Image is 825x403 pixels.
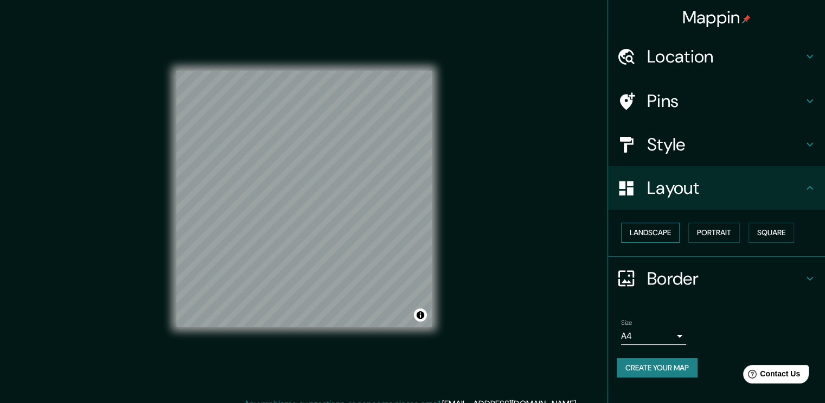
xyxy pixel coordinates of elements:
h4: Border [647,268,803,289]
div: Style [608,123,825,166]
div: Location [608,35,825,78]
h4: Mappin [682,7,751,28]
h4: Style [647,134,803,155]
div: Layout [608,166,825,210]
button: Square [749,223,794,243]
button: Create your map [617,358,698,378]
button: Landscape [621,223,680,243]
canvas: Map [176,71,432,327]
button: Portrait [688,223,740,243]
iframe: Help widget launcher [728,361,813,391]
button: Toggle attribution [414,308,427,322]
div: A4 [621,328,686,345]
h4: Layout [647,177,803,199]
div: Border [608,257,825,300]
div: Pins [608,79,825,123]
h4: Location [647,46,803,67]
img: pin-icon.png [742,15,751,23]
h4: Pins [647,90,803,112]
label: Size [621,318,632,327]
